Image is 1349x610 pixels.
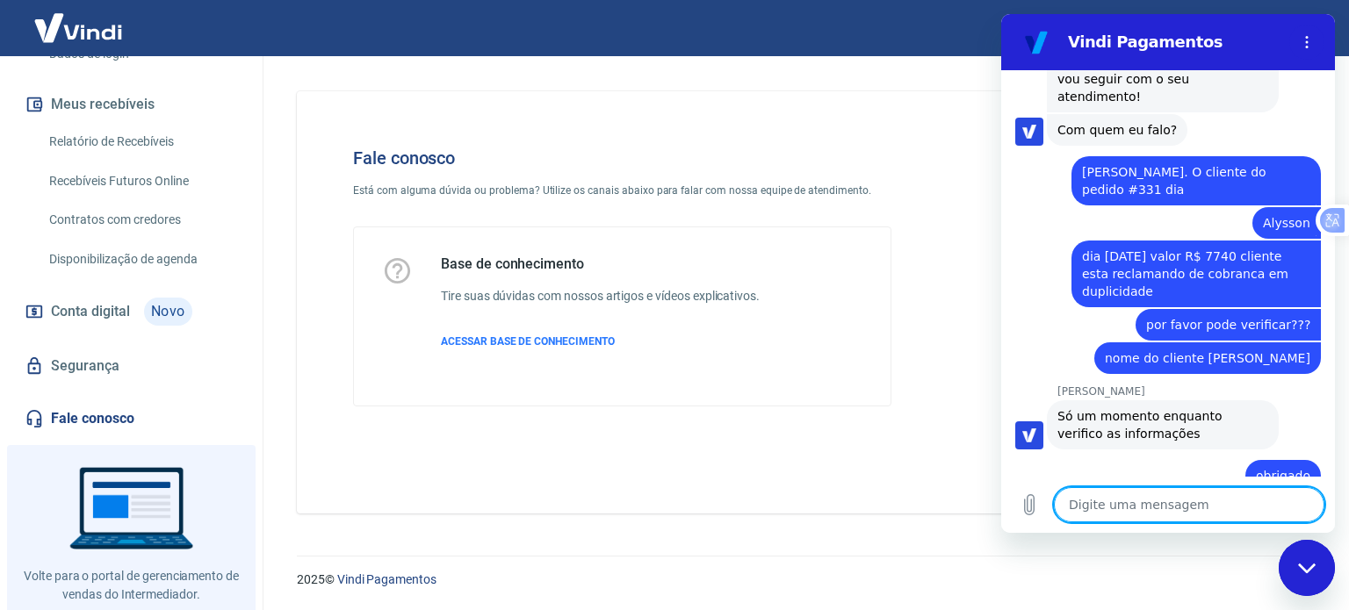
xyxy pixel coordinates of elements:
span: ACESSAR BASE DE CONHECIMENTO [441,335,615,348]
h5: Base de conhecimento [441,255,760,273]
span: Novo [144,298,192,326]
a: Segurança [21,347,242,385]
span: Conta digital [51,299,130,324]
button: Sair [1265,12,1328,45]
h4: Fale conosco [353,147,891,169]
img: Fale conosco [966,119,1233,354]
a: Recebíveis Futuros Online [42,163,242,199]
h6: Tire suas dúvidas com nossos artigos e vídeos explicativos. [441,287,760,305]
iframe: Botão para abrir a janela de mensagens, conversa em andamento [1279,540,1335,596]
a: ACESSAR BASE DE CONHECIMENTO [441,334,760,349]
a: Fale conosco [21,399,242,438]
button: Meus recebíveis [21,85,242,124]
a: Disponibilização de agenda [42,241,242,277]
p: 2025 © [297,571,1307,589]
a: Relatório de Recebíveis [42,124,242,160]
iframe: Janela de mensagens [1001,14,1335,533]
img: Vindi [21,1,135,54]
p: Está com alguma dúvida ou problema? Utilize os canais abaixo para falar com nossa equipe de atend... [353,183,891,198]
a: Vindi Pagamentos [337,572,436,586]
a: Conta digitalNovo [21,291,242,333]
a: Contratos com credores [42,202,242,238]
